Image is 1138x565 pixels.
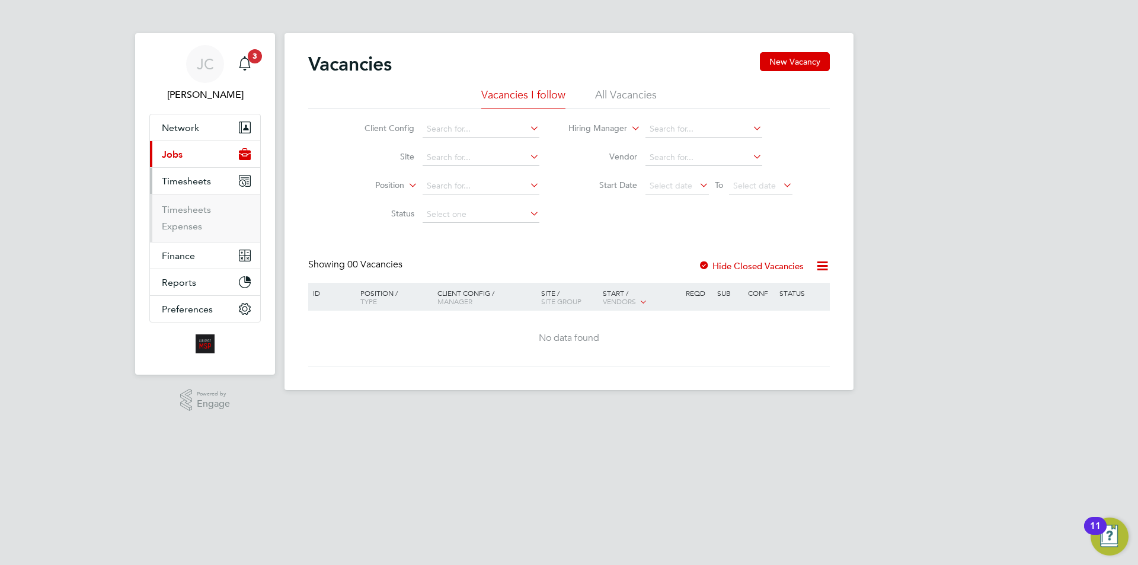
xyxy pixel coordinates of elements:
label: Status [346,208,414,219]
div: Client Config / [434,283,538,311]
a: Go to home page [149,334,261,353]
li: Vacancies I follow [481,88,565,109]
span: To [711,177,727,193]
div: Sub [714,283,745,303]
span: JC [197,56,214,72]
label: Hiring Manager [559,123,627,135]
div: Conf [745,283,776,303]
nav: Main navigation [135,33,275,375]
label: Position [336,180,404,191]
span: Engage [197,399,230,409]
h2: Vacancies [308,52,392,76]
label: Client Config [346,123,414,133]
span: Select date [650,180,692,191]
li: All Vacancies [595,88,657,109]
div: No data found [310,332,828,344]
div: Site / [538,283,600,311]
button: Finance [150,242,260,269]
button: Network [150,114,260,141]
label: Vendor [569,151,637,162]
button: Open Resource Center, 11 new notifications [1091,518,1129,556]
div: 11 [1090,526,1101,541]
span: Select date [733,180,776,191]
button: Preferences [150,296,260,322]
a: 3 [233,45,257,83]
div: Position / [351,283,434,311]
input: Select one [423,206,539,223]
input: Search for... [645,121,762,138]
div: Reqd [683,283,714,303]
button: Timesheets [150,168,260,194]
label: Start Date [569,180,637,190]
span: Timesheets [162,175,211,187]
span: Network [162,122,199,133]
button: New Vacancy [760,52,830,71]
input: Search for... [423,178,539,194]
button: Jobs [150,141,260,167]
img: alliancemsp-logo-retina.png [196,334,215,353]
span: 3 [248,49,262,63]
input: Search for... [423,121,539,138]
label: Hide Closed Vacancies [698,260,804,272]
span: Jodie Canning [149,88,261,102]
a: Powered byEngage [180,389,231,411]
a: Timesheets [162,204,211,215]
span: Reports [162,277,196,288]
div: Showing [308,258,405,271]
span: Site Group [541,296,581,306]
input: Search for... [423,149,539,166]
div: Status [776,283,828,303]
span: Finance [162,250,195,261]
div: ID [310,283,351,303]
span: Type [360,296,377,306]
div: Timesheets [150,194,260,242]
span: 00 Vacancies [347,258,402,270]
span: Manager [437,296,472,306]
a: JC[PERSON_NAME] [149,45,261,102]
button: Reports [150,269,260,295]
span: Vendors [603,296,636,306]
label: Site [346,151,414,162]
span: Jobs [162,149,183,160]
div: Start / [600,283,683,312]
input: Search for... [645,149,762,166]
span: Preferences [162,304,213,315]
span: Powered by [197,389,230,399]
a: Expenses [162,221,202,232]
